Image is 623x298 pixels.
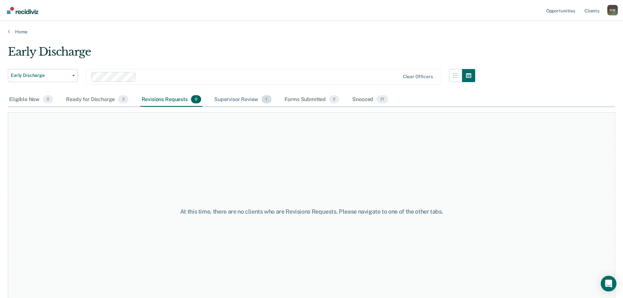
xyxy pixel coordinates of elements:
div: Revisions Requests0 [140,93,202,107]
div: Early Discharge [8,45,475,64]
div: At this time, there are no clients who are Revisions Requests. Please navigate to one of the othe... [160,208,463,215]
div: Eligible Now0 [8,93,54,107]
span: Early Discharge [11,73,70,78]
button: Profile dropdown button [607,5,618,15]
div: Open Intercom Messenger [601,276,616,291]
div: Forms Submitted2 [283,93,341,107]
span: 0 [191,95,201,104]
span: 2 [118,95,128,104]
span: 21 [376,95,388,104]
div: Supervisor Review1 [213,93,273,107]
button: Early Discharge [8,69,78,82]
div: R W [607,5,618,15]
a: Home [8,29,615,35]
span: 1 [262,95,271,104]
div: Clear officers [403,74,433,79]
span: 2 [329,95,339,104]
div: Snoozed21 [351,93,389,107]
span: 0 [43,95,53,104]
div: Ready for Discharge2 [65,93,130,107]
img: Recidiviz [7,7,38,14]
